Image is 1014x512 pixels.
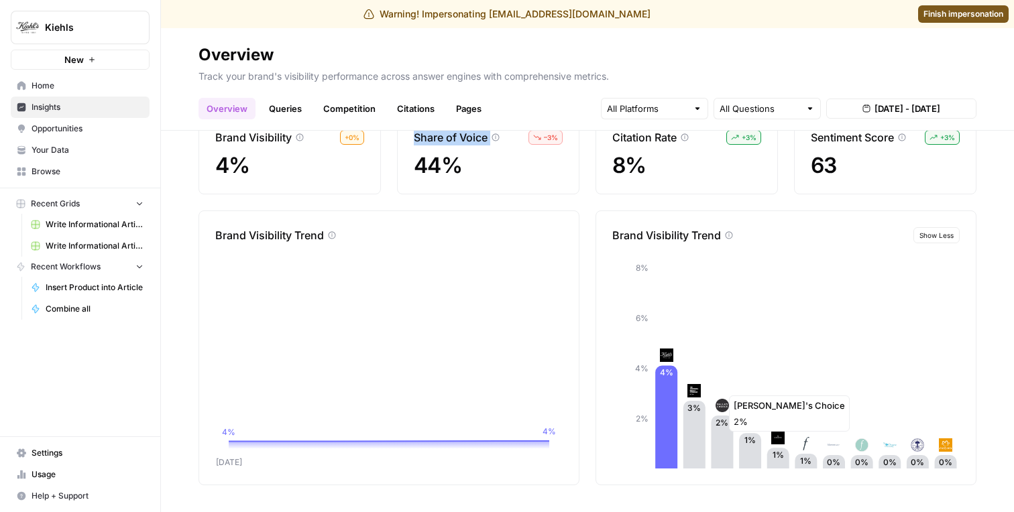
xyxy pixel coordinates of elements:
[345,132,359,143] span: + 0 %
[11,97,150,118] a: Insights
[11,442,150,464] a: Settings
[363,7,651,21] div: Warning! Impersonating [EMAIL_ADDRESS][DOMAIN_NAME]
[31,198,80,210] span: Recent Grids
[635,363,649,373] tspan: 4%
[607,102,687,115] input: All Platforms
[32,144,144,156] span: Your Data
[855,438,868,452] img: nojcgb3tjj3qb6plmqxzublyd157
[11,257,150,277] button: Recent Workflows
[826,99,976,119] button: [DATE] - [DATE]
[742,132,756,143] span: + 3 %
[46,240,144,252] span: Write Informational Article
[448,98,490,119] a: Pages
[636,263,649,273] tspan: 8%
[11,11,150,44] button: Workspace: Kiehls
[32,447,144,459] span: Settings
[414,152,462,178] span: 44%
[544,132,558,143] span: – 3 %
[11,75,150,97] a: Home
[716,418,728,428] text: 2%
[25,277,150,298] a: Insert Product into Article
[687,384,701,397] img: 1t0k3rxub7xjuwm09mezwmq6ezdv
[31,261,101,273] span: Recent Workflows
[919,230,954,241] span: Show Less
[913,227,960,243] button: Show Less
[215,129,292,145] p: Brand Visibility
[687,403,701,413] text: 3%
[11,50,150,70] button: New
[25,214,150,235] a: Write Informational Article
[773,450,784,460] text: 1%
[414,129,488,145] p: Share of Voice
[939,438,952,452] img: t8y3q62frz20vzh5kb1y3qofioy8
[25,235,150,257] a: Write Informational Article
[261,98,310,119] a: Queries
[875,102,940,115] span: [DATE] - [DATE]
[911,457,924,467] text: 0%
[939,457,952,467] text: 0%
[199,66,976,83] p: Track your brand's visibility performance across answer engines with comprehensive metrics.
[11,161,150,182] a: Browse
[11,485,150,507] button: Help + Support
[771,431,785,444] img: iyf52qbr2kjxje2aa13p9uwsty6r
[716,399,729,412] img: iisr3r85ipsscpr0e1mzx15femyf
[918,5,1009,23] a: Finish impersonation
[636,313,649,323] tspan: 6%
[46,218,144,231] span: Write Informational Article
[940,132,955,143] span: + 3 %
[32,123,144,135] span: Opportunities
[811,129,894,145] p: Sentiment Score
[612,129,677,145] p: Citation Rate
[15,15,40,40] img: Kiehls Logo
[827,457,840,467] text: 0%
[612,227,721,243] p: Brand Visibility Trend
[720,102,800,115] input: All Questions
[636,413,649,424] tspan: 2%
[64,53,84,66] span: New
[11,118,150,139] a: Opportunities
[612,152,646,178] span: 8%
[222,427,235,437] tspan: 4%
[660,367,673,377] text: 4%
[923,8,1003,20] span: Finish impersonation
[32,101,144,113] span: Insights
[11,464,150,485] a: Usage
[32,490,144,502] span: Help + Support
[315,98,384,119] a: Competition
[32,468,144,481] span: Usage
[883,457,897,467] text: 0%
[911,438,924,452] img: f6zouffhu7vf3dfp5pozpi3lu3y1
[215,227,324,243] p: Brand Visibility Trend
[827,438,840,452] img: b7j73djthqhqth7ot2o4ewzt9lai
[799,437,813,450] img: ruytc0whdj7w7uz4x1a74ro20ito
[32,166,144,178] span: Browse
[744,416,757,430] img: skxh7abcdwi8iv7ermrn0o1mg0dt
[883,438,897,452] img: cysupn2yunt56cbkbq1ubv2ugsbc
[389,98,443,119] a: Citations
[199,98,256,119] a: Overview
[46,281,144,294] span: Insert Product into Article
[660,348,673,362] img: lbzhdkgn1ruc4m4z5mjfsqir60oh
[32,80,144,92] span: Home
[11,194,150,214] button: Recent Grids
[215,152,250,178] span: 4%
[811,152,837,178] span: 63
[543,426,556,436] tspan: 4%
[855,457,868,467] text: 0%
[25,298,150,320] a: Combine all
[800,456,811,466] text: 1%
[744,435,756,445] text: 1%
[11,139,150,161] a: Your Data
[45,21,126,34] span: Kiehls
[199,44,274,66] div: Overview
[46,303,144,315] span: Combine all
[216,457,242,467] tspan: [DATE]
